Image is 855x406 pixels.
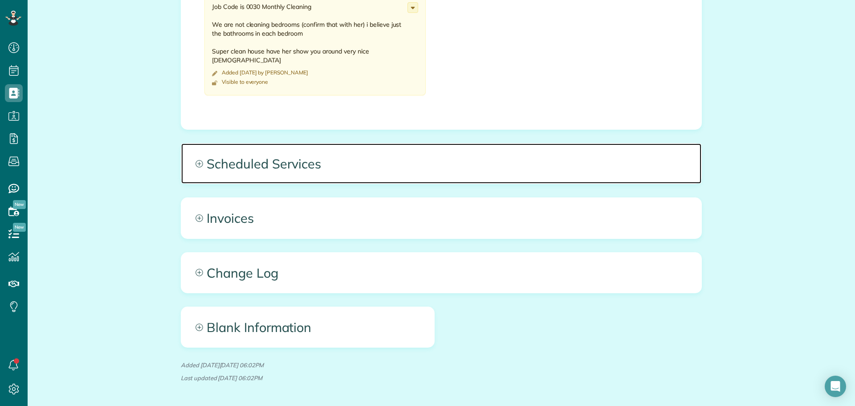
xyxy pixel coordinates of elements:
[222,69,308,76] time: Added [DATE] by [PERSON_NAME]
[181,307,434,347] a: Blank Information
[181,253,701,293] a: Change Log
[13,223,26,232] span: New
[13,200,26,209] span: New
[181,198,701,238] a: Invoices
[181,144,701,184] a: Scheduled Services
[222,78,268,86] div: Visible to everyone
[212,2,407,65] div: Job Code is 0030 Monthly Cleaning We are not cleaning bedrooms (confirm that with her) i believe ...
[825,376,846,397] div: Open Intercom Messenger
[181,374,262,381] em: Last updated [DATE] 06:02PM
[181,361,264,369] em: Added [DATE][DATE] 06:02PM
